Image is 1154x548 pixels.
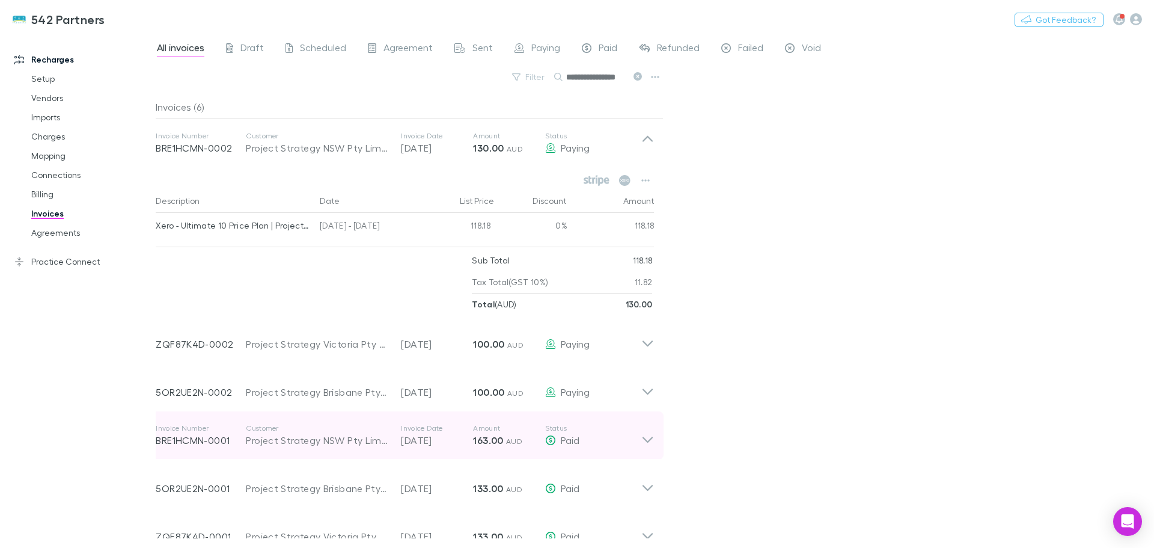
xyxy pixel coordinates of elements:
[473,531,503,543] strong: 133.00
[146,460,664,508] div: 5OR2UE2N-0001Project Strategy Brisbane Pty Ltd[DATE]133.00 AUDPaid
[19,127,162,146] a: Charges
[472,250,510,271] p: Sub Total
[561,386,590,398] span: Paying
[401,433,473,448] p: [DATE]
[472,294,516,315] p: ( AUD )
[300,42,346,57] span: Scheduled
[146,411,664,460] div: Invoice NumberBRE1HCMN-0001CustomerProject Strategy NSW Pty LimitedInvoice Date[DATE]Amount163.00...
[146,363,664,411] div: 5OR2UE2N-0002Project Strategy Brisbane Pty Ltd[DATE]100.00 AUDPaying
[401,423,473,433] p: Invoice Date
[472,42,493,57] span: Sent
[633,250,653,271] p: 118.18
[156,141,246,155] p: BRE1HCMN-0002
[1113,507,1142,536] div: Open Intercom Messenger
[738,42,763,57] span: Failed
[473,131,545,141] p: Amount
[246,337,389,351] div: Project Strategy Victoria Pty Limited
[495,213,567,242] div: 0%
[156,213,310,238] div: Xero - Ultimate 10 Price Plan | Project Strategy NSW Pty Ltd
[146,315,664,363] div: ZQF87K4D-0002Project Strategy Victoria Pty Limited[DATE]100.00 AUDPaying
[507,389,524,398] span: AUD
[19,108,162,127] a: Imports
[19,185,162,204] a: Billing
[545,423,641,433] p: Status
[561,142,590,153] span: Paying
[12,12,26,26] img: 542 Partners's Logo
[240,42,264,57] span: Draft
[156,529,246,544] p: ZQF87K4D-0001
[473,482,503,494] strong: 133.00
[156,423,246,433] p: Invoice Number
[315,213,423,242] div: [DATE] - [DATE]
[156,131,246,141] p: Invoice Number
[423,213,495,242] div: 118.18
[507,144,523,153] span: AUD
[561,482,579,494] span: Paid
[401,529,473,544] p: [DATE]
[599,42,617,57] span: Paid
[626,299,653,309] strong: 130.00
[473,434,503,446] strong: 163.00
[19,88,162,108] a: Vendors
[19,223,162,242] a: Agreements
[472,271,548,293] p: Tax Total (GST 10%)
[567,213,655,242] div: 118.18
[657,42,700,57] span: Refunded
[561,531,579,542] span: Paid
[506,533,522,542] span: AUD
[506,437,522,446] span: AUD
[401,385,473,399] p: [DATE]
[19,204,162,223] a: Invoices
[156,433,246,448] p: BRE1HCMN-0001
[1015,13,1104,27] button: Got Feedback?
[473,142,504,154] strong: 130.00
[19,69,162,88] a: Setup
[246,141,389,155] div: Project Strategy NSW Pty Limited
[5,5,112,34] a: 542 Partners
[401,131,473,141] p: Invoice Date
[246,433,389,448] div: Project Strategy NSW Pty Limited
[246,481,389,496] div: Project Strategy Brisbane Pty Ltd
[531,42,560,57] span: Paying
[246,385,389,399] div: Project Strategy Brisbane Pty Ltd
[507,340,524,349] span: AUD
[2,252,162,271] a: Practice Connect
[472,299,495,309] strong: Total
[383,42,433,57] span: Agreement
[506,485,522,494] span: AUD
[401,337,473,351] p: [DATE]
[19,165,162,185] a: Connections
[401,141,473,155] p: [DATE]
[473,338,504,350] strong: 100.00
[561,434,579,446] span: Paid
[473,423,545,433] p: Amount
[401,481,473,496] p: [DATE]
[246,131,389,141] p: Customer
[157,42,204,57] span: All invoices
[545,131,641,141] p: Status
[19,146,162,165] a: Mapping
[473,386,504,398] strong: 100.00
[156,385,246,399] p: 5OR2UE2N-0002
[635,271,653,293] p: 11.82
[246,423,389,433] p: Customer
[506,70,552,84] button: Filter
[156,337,246,351] p: ZQF87K4D-0002
[246,529,389,544] div: Project Strategy Victoria Pty Limited
[2,50,162,69] a: Recharges
[802,42,821,57] span: Void
[31,12,105,26] h3: 542 Partners
[146,119,664,167] div: Invoice NumberBRE1HCMN-0002CustomerProject Strategy NSW Pty LimitedInvoice Date[DATE]Amount130.00...
[156,481,246,496] p: 5OR2UE2N-0001
[561,338,590,349] span: Paying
